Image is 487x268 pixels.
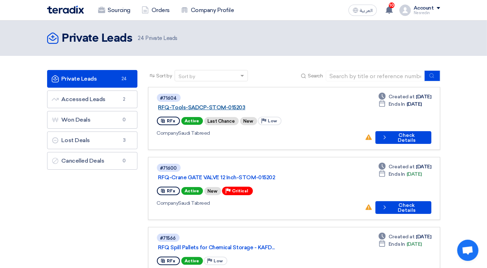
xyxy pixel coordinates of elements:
[47,70,137,88] a: Private Leads24
[204,187,221,195] div: New
[389,240,405,248] span: Ends In
[120,157,129,164] span: 0
[181,187,203,195] span: Active
[136,2,175,18] a: Orders
[389,163,414,170] span: Created at
[167,188,176,193] span: RFx
[268,118,277,123] span: Low
[181,257,203,265] span: Active
[379,233,431,240] div: [DATE]
[157,130,179,136] span: Company
[157,199,359,207] div: Saudi Tabreed
[175,2,240,18] a: Company Profile
[158,104,335,111] a: RFQ-Tools-SADCP-STOM-015203
[389,93,414,100] span: Created at
[204,117,239,125] div: Last Chance
[160,96,177,100] div: #71604
[62,31,132,46] h2: Private Leads
[158,174,335,181] a: RFQ-Crane GATE VALVE 12 Inch-STOM-015202
[138,35,144,41] span: 24
[120,96,129,103] span: 2
[179,73,195,80] div: Sort by
[414,5,434,11] div: Account
[138,34,177,42] span: Private Leads
[214,258,223,263] span: Low
[120,116,129,123] span: 0
[379,163,431,170] div: [DATE]
[379,100,422,108] div: [DATE]
[379,93,431,100] div: [DATE]
[308,72,323,80] span: Search
[120,75,129,82] span: 24
[160,166,177,170] div: #71600
[47,91,137,108] a: Accessed Leads2
[181,117,203,125] span: Active
[47,111,137,129] a: Won Deals0
[400,5,411,16] img: profile_test.png
[167,258,176,263] span: RFx
[457,240,478,261] div: Open chat
[379,170,422,178] div: [DATE]
[167,118,176,123] span: RFx
[375,131,431,144] button: Check Details
[157,72,172,80] span: Sort by
[232,188,249,193] span: Critical
[120,137,129,144] span: 3
[92,2,136,18] a: Sourcing
[389,2,395,8] span: 10
[158,244,335,251] a: RFQ Spill Pallets for Chemical Storage - KAFD...
[157,200,179,206] span: Company
[379,240,422,248] div: [DATE]
[47,152,137,170] a: Cancelled Deals0
[326,71,425,81] input: Search by title or reference number
[47,6,84,14] img: Teradix logo
[157,129,359,137] div: Saudi Tabreed
[240,117,257,125] div: New
[389,170,405,178] span: Ends In
[389,100,405,108] span: Ends In
[375,201,431,214] button: Check Details
[389,233,414,240] span: Created at
[360,8,373,13] span: العربية
[414,11,440,15] div: Nesredin
[349,5,377,16] button: العربية
[47,132,137,149] a: Lost Deals3
[160,236,176,240] div: #71566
